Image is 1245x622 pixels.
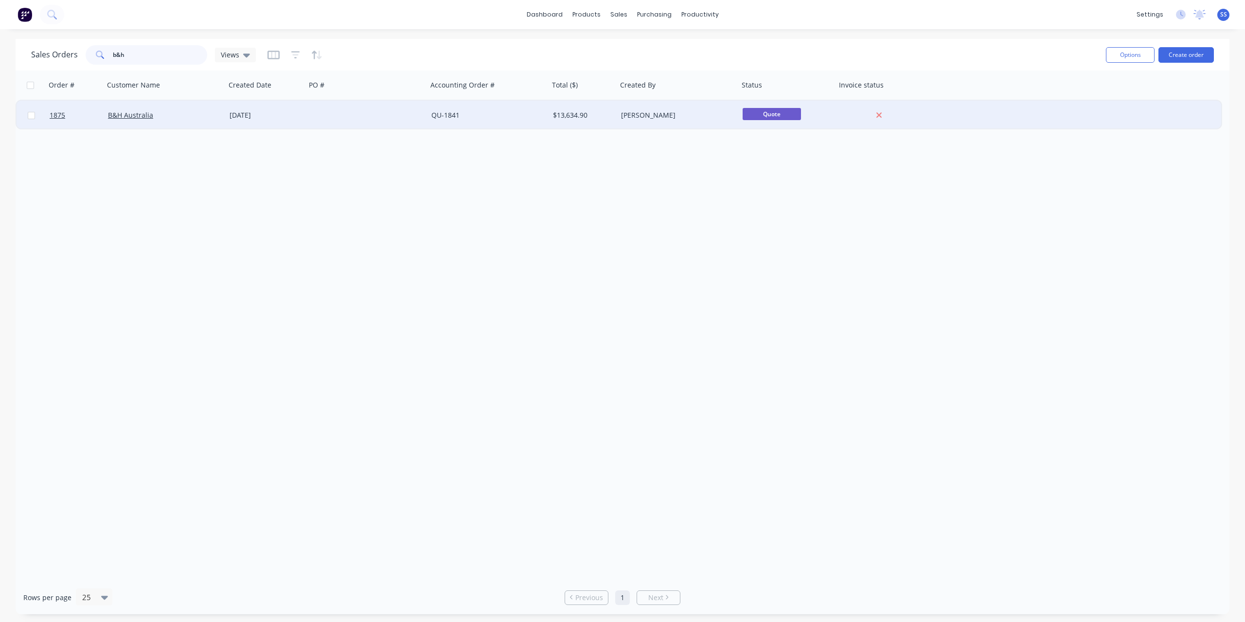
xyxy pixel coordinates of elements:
div: productivity [676,7,724,22]
div: Created By [620,80,656,90]
span: Rows per page [23,593,71,603]
a: dashboard [522,7,568,22]
div: products [568,7,605,22]
a: Previous page [565,593,608,603]
div: sales [605,7,632,22]
span: Views [221,50,239,60]
div: Total ($) [552,80,578,90]
span: Quote [743,108,801,120]
div: Accounting Order # [430,80,495,90]
div: [PERSON_NAME] [621,110,729,120]
button: Options [1106,47,1155,63]
div: purchasing [632,7,676,22]
button: Create order [1158,47,1214,63]
a: QU-1841 [431,110,460,120]
a: Next page [637,593,680,603]
div: [DATE] [230,110,302,120]
span: 1875 [50,110,65,120]
div: settings [1132,7,1168,22]
input: Search... [113,45,208,65]
span: SS [1220,10,1227,19]
div: Status [742,80,762,90]
div: Customer Name [107,80,160,90]
a: 1875 [50,101,108,130]
div: Invoice status [839,80,884,90]
span: Previous [575,593,603,603]
a: B&H Australia [108,110,153,120]
ul: Pagination [561,590,684,605]
div: Created Date [229,80,271,90]
a: Page 1 is your current page [615,590,630,605]
img: Factory [18,7,32,22]
div: Order # [49,80,74,90]
div: $13,634.90 [553,110,610,120]
span: Next [648,593,663,603]
div: PO # [309,80,324,90]
h1: Sales Orders [31,50,78,59]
